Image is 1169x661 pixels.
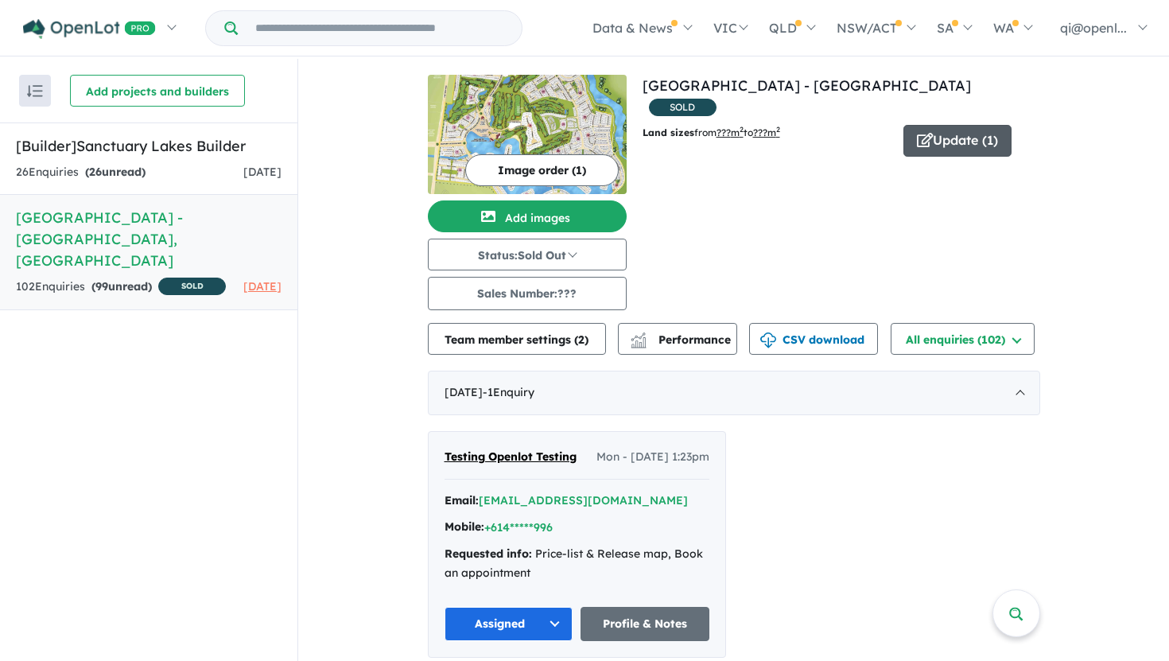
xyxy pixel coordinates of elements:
[479,492,688,509] button: [EMAIL_ADDRESS][DOMAIN_NAME]
[243,165,282,179] span: [DATE]
[643,126,694,138] b: Land sizes
[596,448,709,467] span: Mon - [DATE] 1:23pm
[445,546,532,561] strong: Requested info:
[23,19,156,39] img: Openlot PRO Logo White
[428,239,627,270] button: Status:Sold Out
[95,279,108,294] span: 99
[85,165,146,179] strong: ( unread)
[16,207,282,271] h5: [GEOGRAPHIC_DATA] - [GEOGRAPHIC_DATA] , [GEOGRAPHIC_DATA]
[631,332,645,341] img: line-chart.svg
[428,277,627,310] button: Sales Number:???
[643,76,971,95] a: [GEOGRAPHIC_DATA] - [GEOGRAPHIC_DATA]
[16,135,282,157] h5: [Builder] Sanctuary Lakes Builder
[631,337,647,348] img: bar-chart.svg
[1060,20,1127,36] span: qi@openl...
[649,99,717,116] span: SOLD
[16,278,226,297] div: 102 Enquir ies
[445,448,577,467] a: Testing Openlot Testing
[89,165,102,179] span: 26
[744,126,780,138] span: to
[891,323,1035,355] button: All enquiries (102)
[760,332,776,348] img: download icon
[445,607,573,641] button: Assigned
[243,279,282,294] span: [DATE]
[749,323,878,355] button: CSV download
[643,125,891,141] p: from
[428,75,627,194] img: Sanctuary Lakes Estate - Point Cook
[578,332,584,347] span: 2
[445,519,484,534] strong: Mobile:
[445,545,709,583] div: Price-list & Release map, Book an appointment
[158,278,226,295] span: SOLD
[70,75,245,107] button: Add projects and builders
[776,125,780,134] sup: 2
[717,126,744,138] u: ??? m
[27,85,43,97] img: sort.svg
[753,126,780,138] u: ???m
[91,279,152,294] strong: ( unread)
[241,11,518,45] input: Try estate name, suburb, builder or developer
[903,125,1012,157] button: Update (1)
[618,323,737,355] button: Performance
[483,385,534,399] span: - 1 Enquir y
[445,493,479,507] strong: Email:
[428,200,627,232] button: Add images
[633,332,731,347] span: Performance
[428,371,1040,415] div: [DATE]
[581,607,709,641] a: Profile & Notes
[465,154,619,186] button: Image order (1)
[740,125,744,134] sup: 2
[428,323,606,355] button: Team member settings (2)
[16,163,146,182] div: 26 Enquir ies
[445,449,577,464] span: Testing Openlot Testing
